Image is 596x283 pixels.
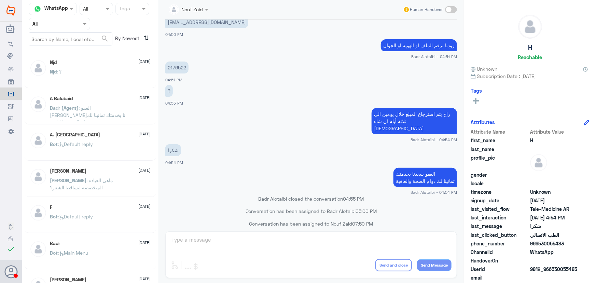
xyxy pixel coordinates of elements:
[165,160,183,165] span: 04:54 PM
[471,188,529,196] span: timezone
[530,266,580,273] span: 9812_966530055483
[356,208,377,214] span: 05:00 PM
[101,33,109,44] button: search
[518,54,542,60] h6: Reachable
[139,131,151,137] span: [DATE]
[471,171,529,178] span: gender
[530,197,580,204] span: 2025-08-10T13:48:07.105Z
[530,205,580,213] span: Tele-Medicine AR
[118,5,130,14] div: Tags
[50,69,57,75] span: Njd
[4,265,17,278] button: Avatar
[352,221,373,227] span: 07:50 PM
[471,146,529,153] span: last_name
[530,188,580,196] span: Unknown
[530,223,580,230] span: شكرا
[375,259,412,271] button: Send and close
[58,141,93,147] span: : Default reply
[139,240,151,246] span: [DATE]
[471,266,529,273] span: UserId
[393,168,457,187] p: 10/8/2025, 4:54 PM
[471,257,529,264] span: HandoverOn
[165,220,457,227] p: Conversation has been assigned to Nouf Zaid
[471,205,529,213] span: last_visited_flow
[471,87,482,94] h6: Tags
[471,197,529,204] span: signup_date
[50,141,58,147] span: Bot
[530,231,580,239] span: الطب الاتصالي
[30,132,47,149] img: defaultAdmin.png
[58,250,88,256] span: : Main Menu
[50,277,87,283] h5: Abdullah
[530,248,580,256] span: 2
[381,39,457,51] p: 10/8/2025, 4:51 PM
[530,214,580,221] span: 2025-08-10T13:54:13.076Z
[112,32,141,46] span: By Newest
[57,69,62,75] span: : ؟
[139,58,151,65] span: [DATE]
[471,231,529,239] span: last_clicked_button
[530,274,580,281] span: null
[471,214,529,221] span: last_interaction
[50,177,87,183] span: [PERSON_NAME]
[343,196,364,202] span: 04:55 PM
[410,6,443,13] span: Human Handover
[165,144,181,156] p: 10/8/2025, 4:54 PM
[471,119,495,125] h6: Attributes
[471,223,529,230] span: last_message
[165,85,173,97] p: 10/8/2025, 4:53 PM
[50,168,87,174] h5: عبدالرحمن بن عبدالله
[471,137,529,144] span: first_name
[530,180,580,187] span: null
[411,189,457,195] span: Badr Alotaibi - 04:54 PM
[144,32,149,44] i: ⇅
[165,62,189,73] p: 10/8/2025, 4:51 PM
[30,96,47,113] img: defaultAdmin.png
[50,105,79,111] span: Badr (Agent)
[165,101,183,105] span: 04:53 PM
[471,240,529,247] span: phone_number
[29,33,112,45] input: Search by Name, Local etc…
[139,203,151,210] span: [DATE]
[50,59,57,65] h5: Njd
[528,44,532,52] h5: H
[530,257,580,264] span: null
[7,245,15,253] i: check
[372,108,457,134] p: 10/8/2025, 4:54 PM
[471,274,529,281] span: email
[411,137,457,143] span: Badr Alotaibi - 04:54 PM
[50,214,58,219] span: Bot
[139,276,151,282] span: [DATE]
[417,259,452,271] button: Send Message
[518,15,542,38] img: defaultAdmin.png
[411,54,457,59] span: Badr Alotaibi - 04:51 PM
[30,168,47,185] img: defaultAdmin.png
[50,204,53,210] h5: F
[471,248,529,256] span: ChannelId
[530,137,580,144] span: H
[30,204,47,221] img: defaultAdmin.png
[139,95,151,101] span: [DATE]
[6,5,15,16] img: Widebot Logo
[139,167,151,173] span: [DATE]
[58,214,93,219] span: : Default reply
[471,72,589,80] span: Subscription Date : [DATE]
[101,35,109,43] span: search
[165,32,183,37] span: 04:50 PM
[32,4,43,14] img: whatsapp.png
[530,240,580,247] span: 966530055483
[471,180,529,187] span: locale
[165,207,457,215] p: Conversation has been assigned to Badr Alotaibi
[471,128,529,135] span: Attribute Name
[530,128,580,135] span: Attribute Value
[165,195,457,202] p: Badr Alotaibi closed the conversation
[50,132,100,138] h5: A. Turki
[530,154,547,171] img: defaultAdmin.png
[530,171,580,178] span: null
[30,59,47,77] img: defaultAdmin.png
[471,65,497,72] span: Unknown
[50,241,60,246] h5: Badr
[165,78,182,82] span: 04:51 PM
[50,250,58,256] span: Bot
[471,154,529,170] span: profile_pic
